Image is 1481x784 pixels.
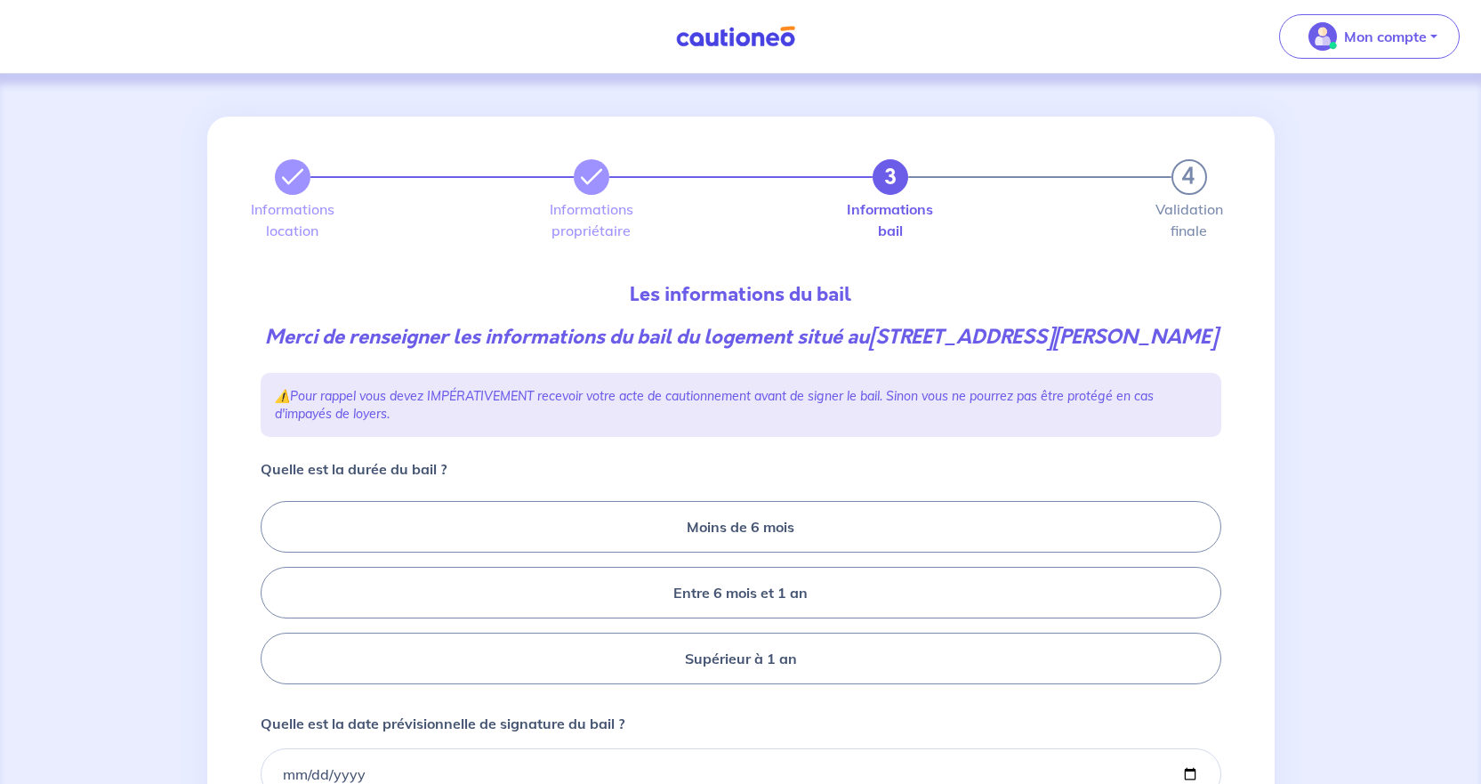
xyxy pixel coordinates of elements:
[261,567,1221,618] label: Entre 6 mois et 1 an
[275,202,310,238] label: Informations location
[1344,26,1427,47] p: Mon compte
[869,323,1217,351] strong: [STREET_ADDRESS][PERSON_NAME]
[1171,202,1207,238] label: Validation finale
[275,388,1154,422] em: Pour rappel vous devez IMPÉRATIVEMENT recevoir votre acte de cautionnement avant de signer le bai...
[261,280,1221,309] p: Les informations du bail
[873,159,908,195] button: 3
[261,458,447,480] p: Quelle est la durée du bail ?
[574,202,609,238] label: Informations propriétaire
[275,387,1207,423] p: ⚠️
[261,713,624,734] p: Quelle est la date prévisionnelle de signature du bail ?
[265,323,1217,351] em: Merci de renseigner les informations du bail du logement situé au
[261,501,1221,553] label: Moins de 6 mois
[1279,14,1460,59] button: illu_account_valid_menu.svgMon compte
[261,633,1221,684] label: Supérieur à 1 an
[1308,22,1337,51] img: illu_account_valid_menu.svg
[669,26,802,48] img: Cautioneo
[873,202,908,238] label: Informations bail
